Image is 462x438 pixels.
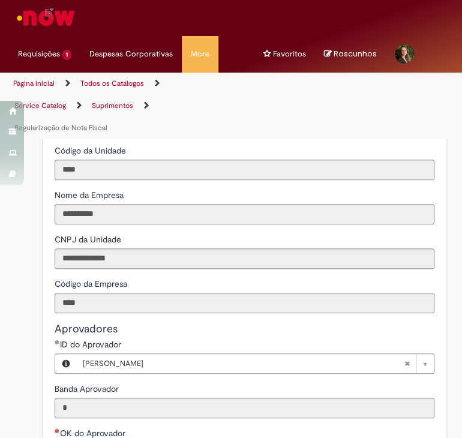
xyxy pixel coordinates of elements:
[55,354,77,373] button: ID do Aprovador, Visualizar este registro Luiz Gustavo Leal Machado Talarico
[13,79,55,88] a: Página inicial
[55,190,126,200] span: Somente leitura - Nome da Empresa
[273,48,306,60] span: Favoritos
[55,234,124,245] span: Somente leitura - CNPJ da Unidade
[218,36,236,73] ul: Menu Cabeçalho
[92,101,133,110] a: Suprimentos
[83,354,404,373] span: [PERSON_NAME]
[182,36,218,73] ul: Menu Cabeçalho
[191,48,209,60] span: More
[55,383,121,394] span: Somente leitura - Banda Aprovador
[55,398,434,418] input: Banda Aprovador
[55,383,121,395] label: Somente leitura - Banda Aprovador
[14,101,66,110] a: Service Catalog
[55,248,434,269] input: CNPJ da Unidade
[254,36,315,72] a: Favoritos : 0
[55,340,60,344] span: Obrigatório Preenchido
[80,36,182,73] ul: Menu Cabeçalho
[18,48,60,60] span: Requisições
[77,354,434,373] a: [PERSON_NAME]Limpar campo ID do Aprovador
[55,293,434,313] input: Código da Empresa
[55,278,130,289] span: Somente leitura - Código da Empresa
[9,73,222,139] ul: Trilhas de página
[89,48,173,60] span: Despesas Corporativas
[55,204,434,224] input: Nome da Empresa
[55,160,434,180] input: Código da Unidade
[182,36,218,72] a: More : 4
[324,48,377,59] a: No momento, sua lista de rascunhos tem 0 Itens
[398,354,416,373] abbr: Limpar campo ID do Aprovador
[334,48,377,59] span: Rascunhos
[55,428,60,433] span: Necessários
[80,79,144,88] a: Todos os Catálogos
[62,50,71,60] span: 1
[236,36,254,73] ul: Menu Cabeçalho
[9,36,80,73] ul: Menu Cabeçalho
[60,339,124,350] span: ID do Aprovador
[15,6,77,30] img: ServiceNow
[9,36,80,72] a: Requisições : 1
[14,123,107,133] a: Regularização de Nota Fiscal
[80,36,182,72] a: Despesas Corporativas :
[55,145,128,156] span: Somente leitura - Código da Unidade
[254,36,315,73] ul: Menu Cabeçalho
[55,322,118,336] span: Aprovadores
